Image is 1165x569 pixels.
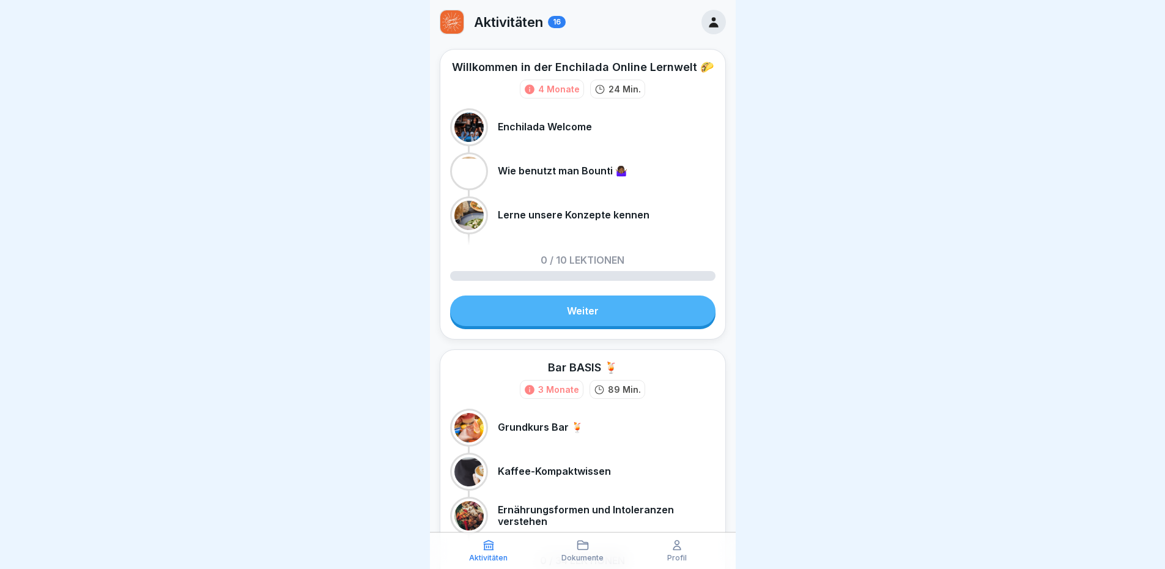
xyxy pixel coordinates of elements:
p: Aktivitäten [474,14,543,30]
p: 89 Min. [608,383,641,396]
p: Aktivitäten [469,554,508,562]
p: Wie benutzt man Bounti 🤷🏾‍♀️ [498,165,627,177]
div: Willkommen in der Enchilada Online Lernwelt 🌮 [452,59,714,75]
p: 24 Min. [608,83,641,95]
div: Bar BASIS 🍹 [548,360,618,375]
p: Enchilada Welcome [498,121,592,133]
p: Ernährungsformen und Intoleranzen verstehen [498,504,716,527]
p: Lerne unsere Konzepte kennen [498,209,649,221]
div: 3 Monate [538,383,579,396]
p: Grundkurs Bar 🍹 [498,422,583,433]
p: Dokumente [561,554,604,562]
p: Profil [667,554,687,562]
div: 16 [548,16,566,28]
p: 0 / 10 Lektionen [541,255,624,265]
img: hyd4fwiyd0kscnnk0oqga2v1.png [440,10,464,34]
div: 4 Monate [538,83,580,95]
a: Weiter [450,296,716,326]
p: Kaffee-Kompaktwissen [498,466,611,477]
